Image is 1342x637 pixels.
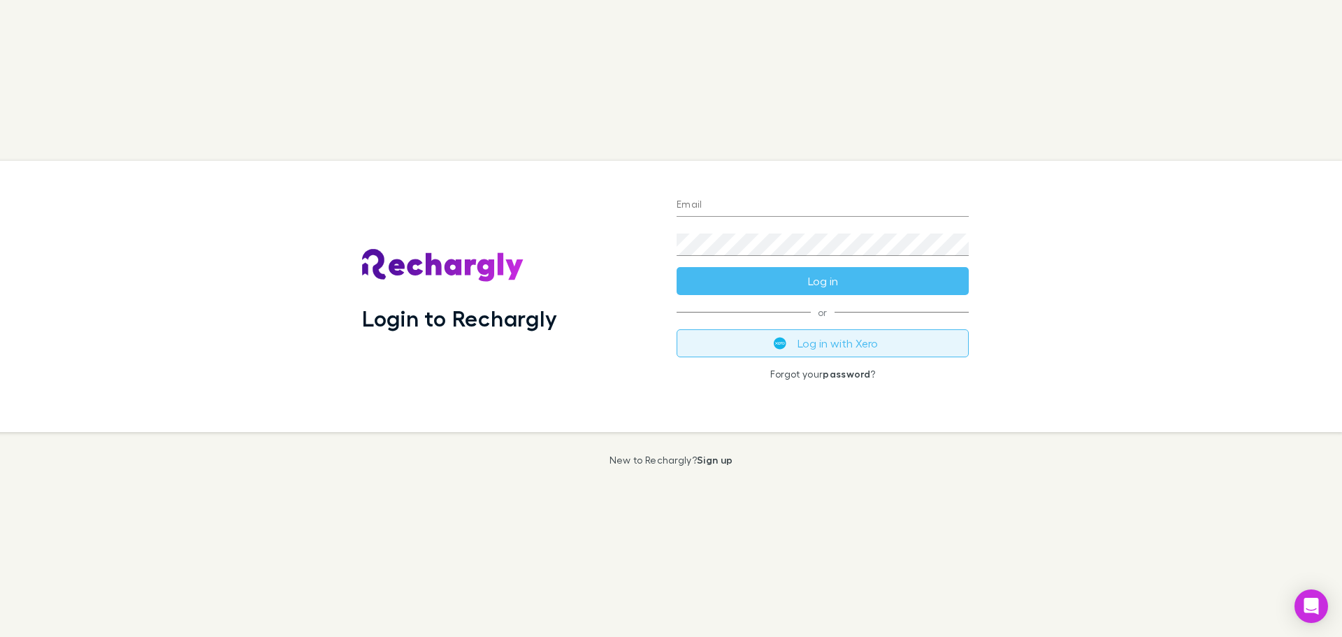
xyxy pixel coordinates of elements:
[697,454,733,466] a: Sign up
[609,455,733,466] p: New to Rechargly?
[362,249,524,282] img: Rechargly's Logo
[362,305,557,331] h1: Login to Rechargly
[774,337,786,350] img: Xero's logo
[823,368,870,380] a: password
[677,267,969,295] button: Log in
[677,368,969,380] p: Forgot your ?
[1294,589,1328,623] div: Open Intercom Messenger
[677,329,969,357] button: Log in with Xero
